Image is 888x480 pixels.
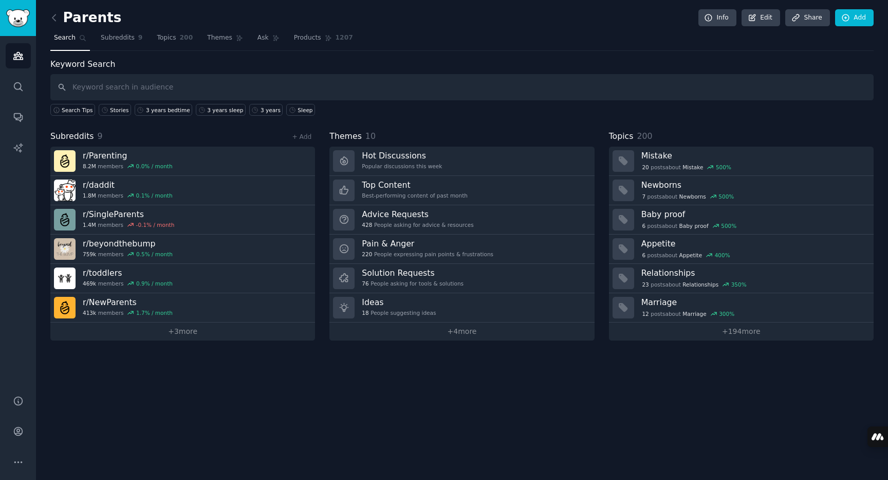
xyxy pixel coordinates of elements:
[641,309,735,318] div: post s about
[54,268,76,289] img: toddlers
[136,192,173,199] div: 0.1 % / month
[641,192,735,201] div: post s about
[329,264,594,293] a: Solution Requests76People asking for tools & solutions
[716,164,731,171] div: 500 %
[718,193,734,200] div: 500 %
[642,310,649,317] span: 12
[715,252,730,259] div: 400 %
[62,106,93,114] span: Search Tips
[50,130,94,143] span: Subreddits
[329,293,594,323] a: Ideas18People suggesting ideas
[83,150,173,161] h3: r/ Parenting
[362,280,464,287] div: People asking for tools & solutions
[642,281,649,288] span: 23
[50,293,315,323] a: r/NewParents413kmembers1.7% / month
[249,104,283,116] a: 3 years
[682,164,703,171] span: Mistake
[642,222,645,229] span: 6
[362,221,372,228] span: 428
[50,205,315,235] a: r/SingleParents1.4Mmembers-0.1% / month
[742,9,780,27] a: Edit
[83,309,96,316] span: 413k
[298,106,312,114] div: Sleep
[362,251,493,258] div: People expressing pain points & frustrations
[835,9,874,27] a: Add
[642,193,645,200] span: 7
[679,252,702,259] span: Appetite
[54,180,76,201] img: daddit
[719,310,734,317] div: 300 %
[679,193,706,200] span: Newborns
[286,104,315,116] a: Sleep
[698,9,736,27] a: Info
[50,264,315,293] a: r/toddlers469kmembers0.9% / month
[83,192,96,199] span: 1.8M
[641,297,866,308] h3: Marriage
[362,163,442,170] div: Popular discussions this week
[329,205,594,235] a: Advice Requests428People asking for advice & resources
[54,33,76,43] span: Search
[292,133,311,140] a: + Add
[362,209,473,220] h3: Advice Requests
[157,33,176,43] span: Topics
[83,280,173,287] div: members
[135,104,192,116] a: 3 years bedtime
[642,252,645,259] span: 6
[196,104,246,116] a: 3 years sleep
[83,280,96,287] span: 469k
[609,235,874,264] a: Appetite6postsaboutAppetite400%
[329,323,594,341] a: +4more
[180,33,193,43] span: 200
[110,106,128,114] div: Stories
[83,251,173,258] div: members
[136,163,173,170] div: 0.0 % / month
[641,268,866,278] h3: Relationships
[365,131,376,141] span: 10
[203,30,247,51] a: Themes
[362,297,436,308] h3: Ideas
[50,176,315,205] a: r/daddit1.8Mmembers0.1% / month
[294,33,321,43] span: Products
[6,9,30,27] img: GummySearch logo
[609,264,874,293] a: Relationships23postsaboutRelationships350%
[362,268,464,278] h3: Solution Requests
[641,238,866,249] h3: Appetite
[136,280,173,287] div: 0.9 % / month
[138,33,143,43] span: 9
[83,268,173,278] h3: r/ toddlers
[642,164,649,171] span: 20
[254,30,283,51] a: Ask
[362,238,493,249] h3: Pain & Anger
[98,131,103,141] span: 9
[362,309,436,316] div: People suggesting ideas
[329,235,594,264] a: Pain & Anger220People expressing pain points & frustrations
[136,221,175,228] div: -0.1 % / month
[101,33,135,43] span: Subreddits
[54,150,76,172] img: Parenting
[329,176,594,205] a: Top ContentBest-performing content of past month
[641,251,731,260] div: post s about
[50,104,95,116] button: Search Tips
[731,281,747,288] div: 350 %
[146,106,190,114] div: 3 years bedtime
[641,163,732,172] div: post s about
[54,297,76,318] img: NewParents
[50,59,115,69] label: Keyword Search
[207,33,232,43] span: Themes
[362,180,468,190] h3: Top Content
[290,30,357,51] a: Products1207
[641,180,866,190] h3: Newborns
[54,238,76,260] img: beyondthebump
[679,222,709,229] span: Baby proof
[609,147,874,176] a: Mistake20postsaboutMistake500%
[641,280,748,289] div: post s about
[50,10,121,26] h2: Parents
[721,222,736,229] div: 500 %
[362,309,368,316] span: 18
[362,150,442,161] h3: Hot Discussions
[83,163,173,170] div: members
[83,221,96,228] span: 1.4M
[682,281,718,288] span: Relationships
[83,221,174,228] div: members
[641,221,737,230] div: post s about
